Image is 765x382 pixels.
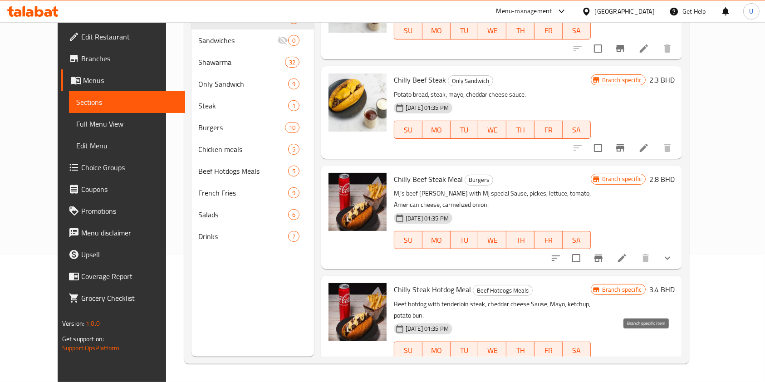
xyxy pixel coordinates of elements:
span: Edit Menu [76,140,178,151]
button: WE [478,121,506,139]
button: WE [478,21,506,39]
a: Menu disclaimer [61,222,186,244]
a: Edit menu item [638,142,649,153]
h6: 2.3 BHD [649,73,675,86]
svg: Inactive section [277,35,288,46]
span: [DATE] 01:35 PM [402,214,452,223]
button: MO [422,231,451,249]
span: MO [426,123,447,137]
button: show more [657,247,678,269]
span: French Fries [199,187,288,198]
span: Branch specific [598,76,645,84]
button: delete [657,38,678,59]
div: items [288,209,299,220]
span: SA [566,234,587,247]
img: Chilly Beef Steak [329,73,387,132]
span: SA [566,24,587,37]
span: WE [482,24,503,37]
button: SU [394,342,422,360]
span: SU [398,24,419,37]
span: SA [566,344,587,357]
div: French Fries9 [191,182,314,204]
span: WE [482,123,503,137]
img: Chilly Steak Hotdog Meal [329,283,387,341]
span: Full Menu View [76,118,178,129]
button: MO [422,342,451,360]
div: Drinks7 [191,225,314,247]
span: [DATE] 01:35 PM [402,324,452,333]
a: Edit Menu [69,135,186,157]
button: SU [394,121,422,139]
span: Sections [76,97,178,108]
span: SU [398,123,419,137]
span: Edit Restaurant [81,31,178,42]
button: FR [535,21,563,39]
button: SA [563,21,591,39]
div: Chicken meals5 [191,138,314,160]
button: delete [657,137,678,159]
span: 10 [285,123,299,132]
span: Shawarma [199,57,285,68]
span: Branch specific [598,285,645,294]
span: Chilly Steak Hotdog Meal [394,283,471,296]
span: MO [426,344,447,357]
span: 32 [285,58,299,67]
div: Salads6 [191,204,314,225]
span: FR [538,24,559,37]
span: TU [454,123,475,137]
button: MO [422,121,451,139]
div: Burgers [199,122,285,133]
div: Burgers [465,175,493,186]
button: TU [451,121,479,139]
img: Chilly Beef Steak Meal [329,173,387,231]
div: Beef Hotdogs Meals5 [191,160,314,182]
div: items [288,35,299,46]
button: Branch-specific-item [609,137,631,159]
span: Steak [199,100,288,111]
span: Chilly Beef Steak Meal [394,172,463,186]
div: items [288,166,299,176]
div: Only Sandwich9 [191,73,314,95]
div: Chicken meals [199,144,288,155]
button: TH [506,21,535,39]
span: Burgers [465,175,493,185]
span: WE [482,234,503,247]
a: Support.OpsPlatform [62,342,120,354]
span: SA [566,123,587,137]
button: SU [394,231,422,249]
div: [GEOGRAPHIC_DATA] [595,6,655,16]
div: Steak1 [191,95,314,117]
span: Beef Hotdogs Meals [199,166,288,176]
span: MO [426,234,447,247]
button: delete [635,247,657,269]
span: Only Sandwich [199,78,288,89]
span: Choice Groups [81,162,178,173]
div: Only Sandwich [448,75,493,86]
button: WE [478,231,506,249]
span: Promotions [81,206,178,216]
span: Coverage Report [81,271,178,282]
span: Menus [83,75,178,86]
h6: 2.8 BHD [649,173,675,186]
a: Grocery Checklist [61,287,186,309]
h6: 3.4 BHD [649,283,675,296]
a: Coupons [61,178,186,200]
div: Beef Hotdogs Meals [473,285,533,296]
a: Coverage Report [61,265,186,287]
span: Beef Hotdogs Meals [473,285,532,296]
div: Burgers10 [191,117,314,138]
span: Select to update [588,138,608,157]
button: FR [535,121,563,139]
span: Sandwiches [199,35,277,46]
p: Beef hotdog with tenderloin steak, cheddar cheese Sause, Mayo, ketchup, potato bun. [394,299,591,321]
button: MO [422,21,451,39]
nav: Menu sections [191,4,314,251]
span: Get support on: [62,333,104,345]
span: Upsell [81,249,178,260]
button: SA [563,342,591,360]
button: TH [506,121,535,139]
a: Upsell [61,244,186,265]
